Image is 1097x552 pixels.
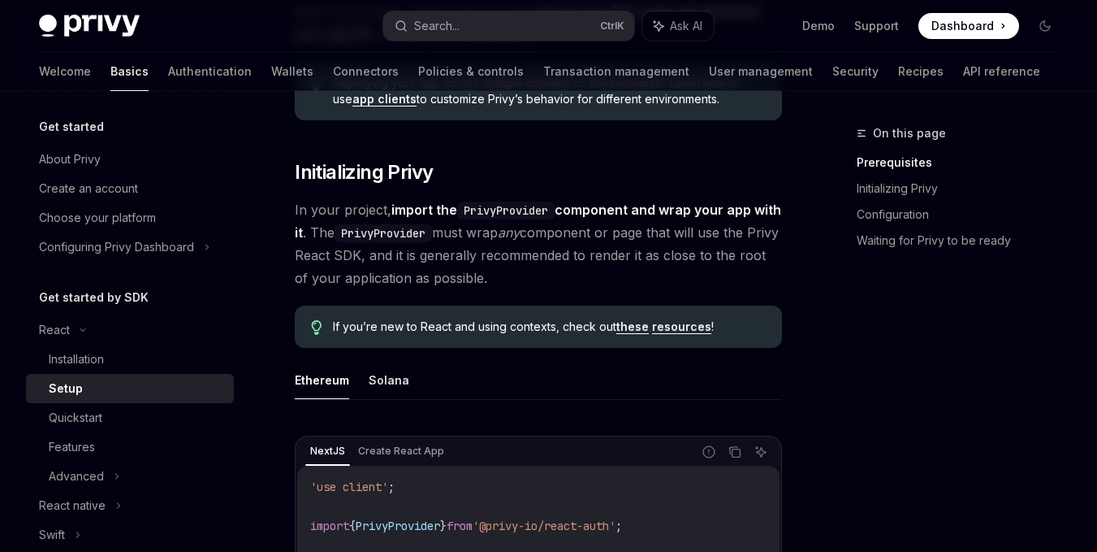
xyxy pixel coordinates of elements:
[295,202,781,241] strong: import the component and wrap your app with it
[698,441,719,463] button: Report incorrect code
[750,441,771,463] button: Ask AI
[383,11,635,41] button: Search...CtrlK
[39,525,65,545] div: Swift
[39,288,149,307] h5: Get started by SDK
[440,519,447,533] span: }
[39,117,104,137] h5: Get started
[26,432,234,462] a: Features
[857,150,1071,176] a: Prerequisites
[39,208,156,228] div: Choose your platform
[49,437,95,457] div: Features
[26,174,234,203] a: Create an account
[356,519,440,533] span: PrivyProvider
[388,480,395,494] span: ;
[352,92,417,106] a: app clients
[26,374,234,403] a: Setup
[418,52,524,91] a: Policies & controls
[49,408,102,428] div: Quickstart
[616,319,649,334] a: these
[305,441,350,461] div: NextJS
[295,361,349,399] button: Ethereum
[857,202,1071,228] a: Configuration
[26,203,234,233] a: Choose your platform
[39,237,194,257] div: Configuring Privy Dashboard
[832,52,879,91] a: Security
[670,18,702,34] span: Ask AI
[369,361,409,399] button: Solana
[39,179,138,198] div: Create an account
[39,52,91,91] a: Welcome
[447,519,473,533] span: from
[335,224,432,242] code: PrivyProvider
[457,202,555,219] code: PrivyProvider
[642,11,714,41] button: Ask AI
[39,320,70,340] div: React
[1032,13,1058,39] button: Toggle dark mode
[918,13,1019,39] a: Dashboard
[543,52,689,91] a: Transaction management
[349,519,356,533] span: {
[333,319,766,335] span: If you’re new to React and using contexts, check out !
[873,124,946,143] span: On this page
[295,198,782,289] span: In your project, . The must wrap component or page that will use the Privy React SDK, and it is g...
[39,15,140,37] img: dark logo
[963,52,1040,91] a: API reference
[333,52,399,91] a: Connectors
[271,52,313,91] a: Wallets
[857,176,1071,202] a: Initializing Privy
[353,441,449,461] div: Create React App
[724,441,745,463] button: Copy the contents from the code block
[931,18,994,34] span: Dashboard
[26,345,234,374] a: Installation
[110,52,149,91] a: Basics
[49,350,104,369] div: Installation
[49,379,83,398] div: Setup
[333,75,766,107] span: Deploying your app across multiple domains or environments? Learn how to use to customize Privy’s...
[49,467,104,486] div: Advanced
[802,18,835,34] a: Demo
[898,52,944,91] a: Recipes
[615,519,622,533] span: ;
[414,16,460,36] div: Search...
[26,403,234,432] a: Quickstart
[854,18,899,34] a: Support
[709,52,813,91] a: User management
[652,319,711,334] a: resources
[168,52,252,91] a: Authentication
[295,159,433,185] span: Initializing Privy
[26,145,234,174] a: About Privy
[473,519,615,533] span: '@privy-io/react-auth'
[311,320,322,335] svg: Tip
[600,20,624,33] span: Ctrl K
[498,224,520,241] em: any
[310,519,349,533] span: import
[39,150,101,169] div: About Privy
[39,496,106,515] div: React native
[310,480,388,494] span: 'use client'
[857,228,1071,254] a: Waiting for Privy to be ready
